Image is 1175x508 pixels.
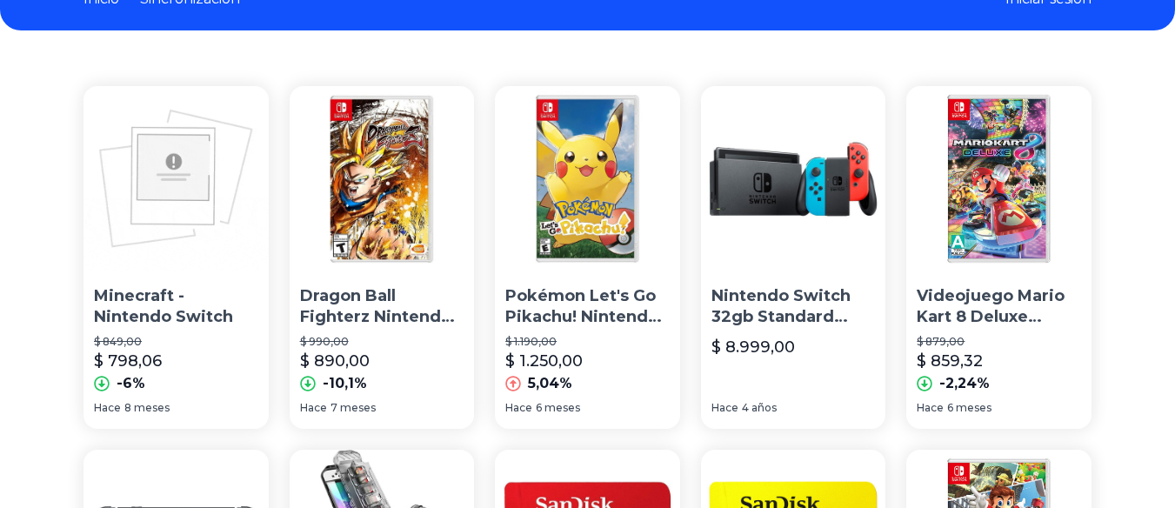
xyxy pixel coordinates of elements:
[117,373,145,394] p: -6%
[290,86,475,429] a: Dragon Ball Fighterz Nintendo Switch Idioma Español NuevoDragon Ball Fighterz Nintendo Switch Idi...
[94,335,258,349] p: $ 849,00
[94,349,162,373] p: $ 798,06
[505,401,532,415] span: Hace
[947,401,991,415] span: 6 meses
[495,86,680,271] img: Pokémon Let's Go Pikachu! Nintendo Switch Nuevo
[917,285,1081,329] p: Videojuego Mario Kart 8 Deluxe Standard Nintendo Switch
[83,86,269,429] a: Minecraft - Nintendo SwitchMinecraft - Nintendo Switch$ 849,00$ 798,06-6%Hace8 meses
[711,401,738,415] span: Hace
[94,285,258,329] p: Minecraft - Nintendo Switch
[124,401,170,415] span: 8 meses
[917,349,983,373] p: $ 859,32
[300,335,464,349] p: $ 990,00
[917,401,944,415] span: Hace
[495,86,680,429] a: Pokémon Let's Go Pikachu! Nintendo Switch NuevoPokémon Let's Go Pikachu! Nintendo Switch Nuevo$ 1...
[536,401,580,415] span: 6 meses
[742,401,777,415] span: 4 años
[300,285,464,329] p: Dragon Ball Fighterz Nintendo Switch Idioma Español Nuevo
[330,401,376,415] span: 7 meses
[290,86,475,271] img: Dragon Ball Fighterz Nintendo Switch Idioma Español Nuevo
[701,86,886,271] img: Nintendo Switch 32gb Standard Rojo Neón, Azul Neón Y Negro
[300,401,327,415] span: Hace
[906,86,1092,271] img: Videojuego Mario Kart 8 Deluxe Standard Nintendo Switch
[939,373,990,394] p: -2,24%
[83,86,269,271] img: Minecraft - Nintendo Switch
[711,285,876,329] p: Nintendo Switch 32gb Standard Rojo Neón, Azul Neón Y Negro
[528,373,572,394] p: 5,04%
[505,335,670,349] p: $ 1.190,00
[906,86,1092,429] a: Videojuego Mario Kart 8 Deluxe Standard Nintendo SwitchVideojuego Mario Kart 8 Deluxe Standard Ni...
[323,373,367,394] p: -10,1%
[505,285,670,329] p: Pokémon Let's Go Pikachu! Nintendo Switch Nuevo
[701,86,886,429] a: Nintendo Switch 32gb Standard Rojo Neón, Azul Neón Y NegroNintendo Switch 32gb Standard Rojo Neón...
[711,335,795,359] p: $ 8.999,00
[505,349,583,373] p: $ 1.250,00
[917,335,1081,349] p: $ 879,00
[300,349,370,373] p: $ 890,00
[94,401,121,415] span: Hace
